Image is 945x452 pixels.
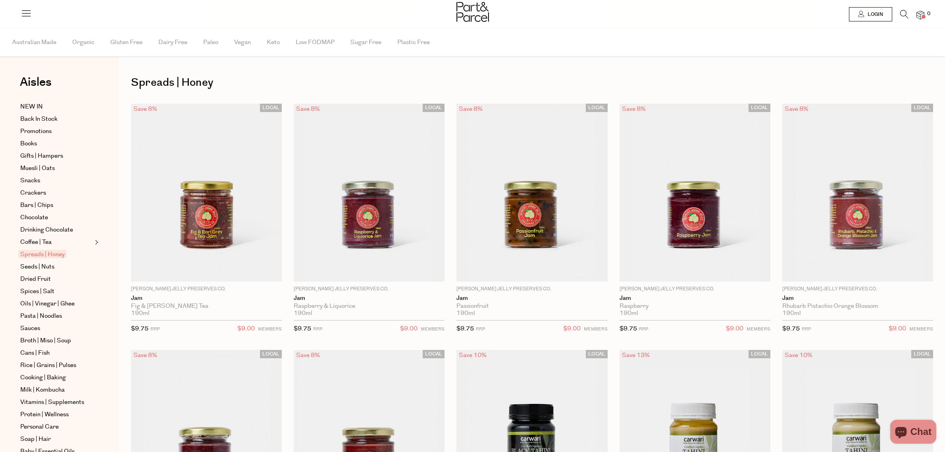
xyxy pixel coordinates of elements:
[782,325,800,333] span: $9.75
[423,104,445,112] span: LOCAL
[20,262,54,272] span: Seeds | Nuts
[916,11,924,19] a: 0
[620,104,648,114] div: Save 8%
[20,201,53,210] span: Bars | Chips
[20,250,92,259] a: Spreads | Honey
[456,104,485,114] div: Save 8%
[421,326,445,332] small: MEMBERS
[620,104,770,282] img: Jam
[20,176,40,185] span: Snacks
[20,201,92,210] a: Bars | Chips
[20,311,92,321] a: Pasta | Noodles
[20,348,50,358] span: Cans | Fish
[20,385,65,395] span: Milk | Kombucha
[131,104,282,282] img: Jam
[20,164,92,173] a: Muesli | Oats
[20,76,52,96] a: Aisles
[726,324,743,334] span: $9.00
[260,350,282,358] span: LOCAL
[131,303,282,310] div: Fig & [PERSON_NAME] Tea
[258,326,282,332] small: MEMBERS
[456,295,607,302] a: Jam
[747,326,770,332] small: MEMBERS
[313,326,322,332] small: RRP
[423,350,445,358] span: LOCAL
[782,104,933,282] img: Jam
[20,398,84,407] span: Vitamins | Supplements
[150,326,160,332] small: RRP
[456,104,607,282] img: Jam
[20,361,92,370] a: Rice | Grains | Pulses
[20,410,92,419] a: Protein | Wellness
[782,303,933,310] div: Rhubarb Pistachio Orange Blossom
[20,274,51,284] span: Dried Fruit
[782,104,811,114] div: Save 8%
[20,422,92,432] a: Personal Care
[456,2,489,22] img: Part&Parcel
[584,326,608,332] small: MEMBERS
[20,373,66,382] span: Cooking | Baking
[20,324,40,333] span: Sauces
[20,151,92,161] a: Gifts | Hampers
[911,104,933,112] span: LOCAL
[20,274,92,284] a: Dried Fruit
[294,350,322,361] div: Save 8%
[131,295,282,302] a: Jam
[294,303,445,310] div: Raspberry & Liquorice
[866,11,883,18] span: Login
[20,225,73,235] span: Drinking Chocolate
[131,73,933,92] h1: Spreads | Honey
[20,213,48,222] span: Chocolate
[131,104,160,114] div: Save 8%
[20,164,55,173] span: Muesli | Oats
[20,373,92,382] a: Cooking | Baking
[294,295,445,302] a: Jam
[110,29,142,56] span: Gluten Free
[802,326,811,332] small: RRP
[925,10,932,17] span: 0
[639,326,648,332] small: RRP
[888,420,939,446] inbox-online-store-chat: Shopify online store chat
[563,324,581,334] span: $9.00
[456,310,475,317] span: 190ml
[586,104,608,112] span: LOCAL
[131,325,148,333] span: $9.75
[20,139,92,149] a: Books
[400,324,418,334] span: $9.00
[20,398,92,407] a: Vitamins | Supplements
[20,127,52,136] span: Promotions
[234,29,251,56] span: Vegan
[749,104,770,112] span: LOCAL
[131,350,160,361] div: Save 8%
[620,295,770,302] a: Jam
[20,422,59,432] span: Personal Care
[20,287,54,296] span: Spices | Salt
[620,310,638,317] span: 190ml
[20,102,43,112] span: NEW IN
[20,435,92,444] a: Soap | Hair
[20,225,92,235] a: Drinking Chocolate
[350,29,381,56] span: Sugar Free
[20,324,92,333] a: Sauces
[20,114,58,124] span: Back In Stock
[20,361,76,370] span: Rice | Grains | Pulses
[20,139,37,149] span: Books
[294,286,445,293] p: [PERSON_NAME] Jelly Preserves Co.
[294,325,311,333] span: $9.75
[131,286,282,293] p: [PERSON_NAME] Jelly Preserves Co.
[203,29,218,56] span: Paleo
[456,303,607,310] div: Passionfruit
[93,238,98,247] button: Expand/Collapse Coffee | Tea
[260,104,282,112] span: LOCAL
[782,310,801,317] span: 190ml
[620,325,637,333] span: $9.75
[456,286,607,293] p: [PERSON_NAME] Jelly Preserves Co.
[20,188,92,198] a: Crackers
[20,238,52,247] span: Coffee | Tea
[20,410,69,419] span: Protein | Wellness
[456,325,474,333] span: $9.75
[397,29,430,56] span: Plastic Free
[20,435,51,444] span: Soap | Hair
[782,286,933,293] p: [PERSON_NAME] Jelly Preserves Co.
[18,250,67,258] span: Spreads | Honey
